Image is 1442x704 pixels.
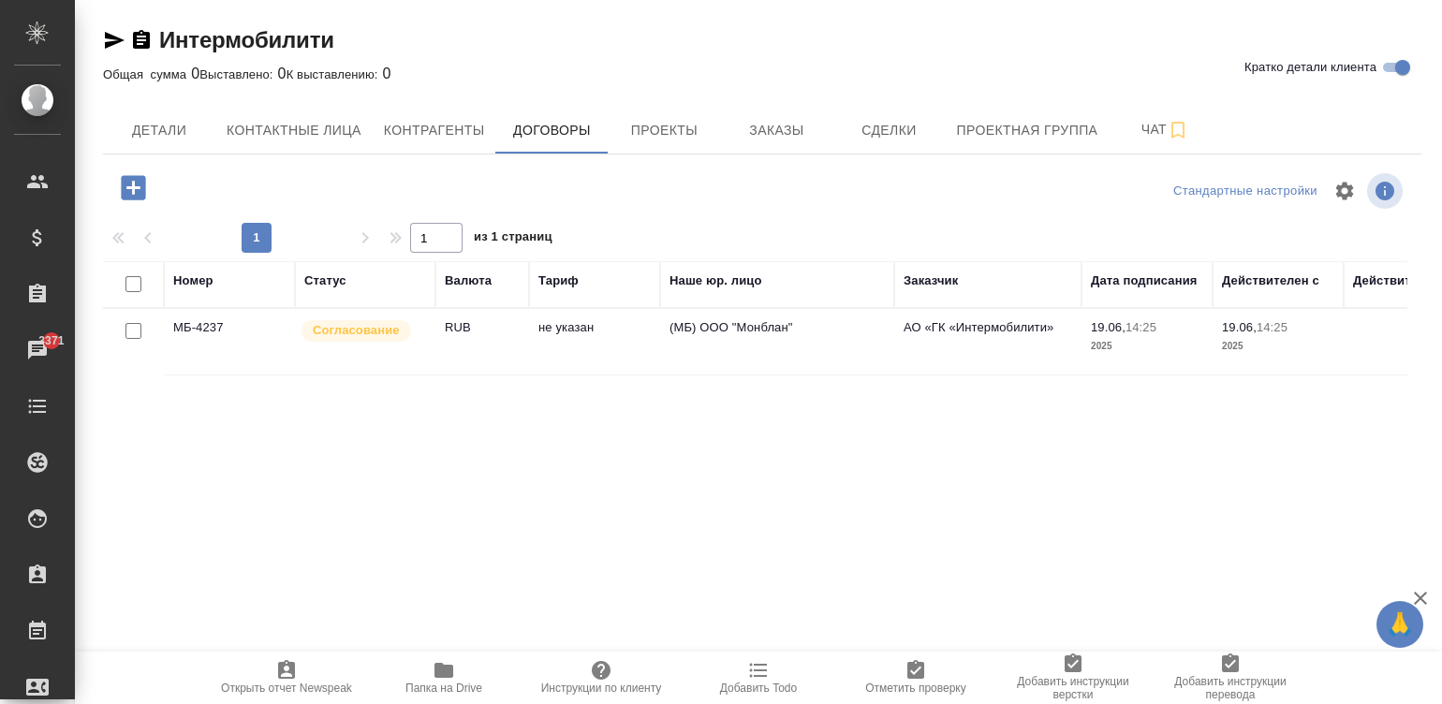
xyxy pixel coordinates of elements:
p: 2025 [1091,337,1203,356]
span: 3371 [27,331,75,350]
p: Выставлено: [199,67,277,81]
a: 3371 [5,327,70,374]
span: из 1 страниц [474,226,552,253]
p: 14:25 [1126,320,1156,334]
div: Тариф [538,271,579,290]
span: Чат [1120,118,1210,141]
div: Заказчик [904,271,958,290]
div: Статус [304,271,346,290]
span: Проектная группа [956,119,1097,142]
button: Добавить договор [108,169,159,207]
td: не указан [529,309,660,374]
span: Добавить Todo [720,682,797,695]
p: 19.06, [1091,320,1126,334]
a: Интермобилити [159,27,334,52]
div: Номер [173,271,213,290]
td: МБ-4237 [164,309,295,374]
p: 14:25 [1257,320,1287,334]
button: Скопировать ссылку для ЯМессенджера [103,29,125,51]
p: Согласование [313,321,400,340]
div: 0 0 0 [103,63,1421,85]
span: Настроить таблицу [1322,169,1367,213]
span: Договоры [507,119,596,142]
span: Добавить инструкции верстки [1006,675,1140,701]
span: Проекты [619,119,709,142]
span: Открыть отчет Newspeak [221,682,352,695]
span: Сделки [844,119,934,142]
p: 2025 [1222,337,1334,356]
button: Открыть отчет Newspeak [208,652,365,704]
td: RUB [435,309,529,374]
div: Дата подписания [1091,271,1198,290]
span: Посмотреть информацию [1367,173,1406,209]
span: Контактные лица [227,119,361,142]
button: Папка на Drive [365,652,522,704]
span: Детали [114,119,204,142]
td: (МБ) ООО "Монблан" [660,309,894,374]
div: Наше юр. лицо [669,271,762,290]
div: Валюта [445,271,492,290]
p: АО «ГК «Интермобилити» [904,318,1072,337]
p: К выставлению: [287,67,383,81]
button: Добавить Todo [680,652,837,704]
span: Кратко детали клиента [1244,58,1376,77]
span: Отметить проверку [865,682,965,695]
p: Общая сумма [103,67,191,81]
span: Инструкции по клиенту [541,682,662,695]
span: Заказы [731,119,821,142]
button: 🙏 [1376,601,1423,648]
button: Добавить инструкции верстки [994,652,1152,704]
span: Папка на Drive [405,682,482,695]
p: 19.06, [1222,320,1257,334]
span: 🙏 [1384,605,1416,644]
div: split button [1169,177,1322,206]
button: Отметить проверку [837,652,994,704]
button: Инструкции по клиенту [522,652,680,704]
button: Скопировать ссылку [130,29,153,51]
svg: Подписаться [1167,119,1189,141]
span: Контрагенты [384,119,485,142]
button: Добавить инструкции перевода [1152,652,1309,704]
div: Действителен с [1222,271,1319,290]
span: Добавить инструкции перевода [1163,675,1298,701]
